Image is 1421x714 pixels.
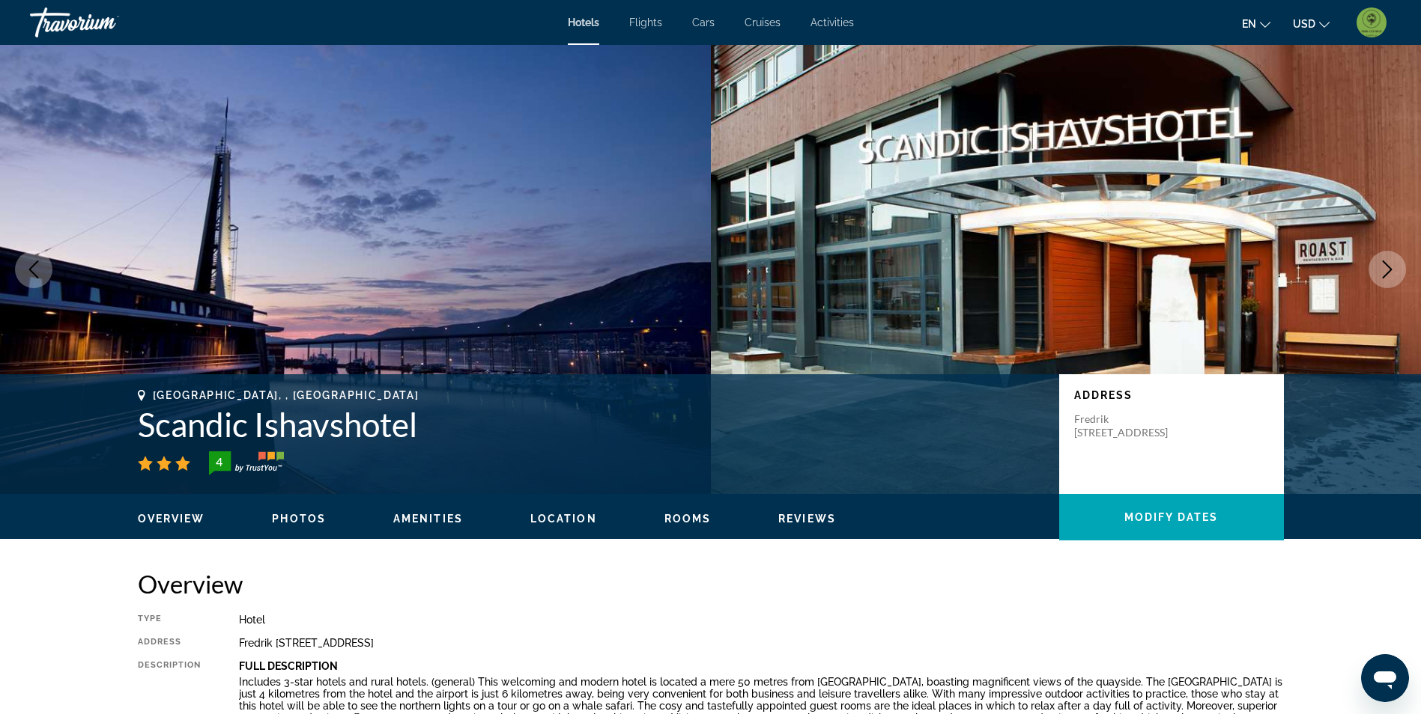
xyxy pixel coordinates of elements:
[204,453,234,471] div: 4
[393,513,463,525] span: Amenities
[629,16,662,28] a: Flights
[778,512,836,525] button: Reviews
[138,512,205,525] button: Overview
[239,614,1284,626] div: Hotel
[811,16,854,28] a: Activities
[1242,13,1270,34] button: Change language
[778,513,836,525] span: Reviews
[1369,251,1406,288] button: Next image
[745,16,781,28] a: Cruises
[1074,389,1269,401] p: Address
[239,660,338,672] b: Full Description
[239,637,1284,649] div: Fredrik [STREET_ADDRESS]
[1124,511,1218,523] span: Modify Dates
[138,405,1044,444] h1: Scandic Ishavshotel
[272,513,326,525] span: Photos
[1293,18,1315,30] span: USD
[138,513,205,525] span: Overview
[138,569,1284,599] h2: Overview
[568,16,599,28] a: Hotels
[138,637,202,649] div: Address
[153,389,419,401] span: [GEOGRAPHIC_DATA], , [GEOGRAPHIC_DATA]
[530,512,597,525] button: Location
[30,3,180,42] a: Travorium
[209,451,284,475] img: TrustYou guest rating badge
[1352,7,1391,38] button: User Menu
[1074,412,1194,439] p: Fredrik [STREET_ADDRESS]
[1361,654,1409,702] iframe: Button to launch messaging window
[1059,494,1284,540] button: Modify Dates
[530,513,597,525] span: Location
[1293,13,1330,34] button: Change currency
[664,512,712,525] button: Rooms
[138,614,202,626] div: Type
[15,251,52,288] button: Previous image
[272,512,326,525] button: Photos
[1242,18,1256,30] span: en
[692,16,715,28] a: Cars
[393,512,463,525] button: Amenities
[1357,7,1387,37] img: User image
[664,513,712,525] span: Rooms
